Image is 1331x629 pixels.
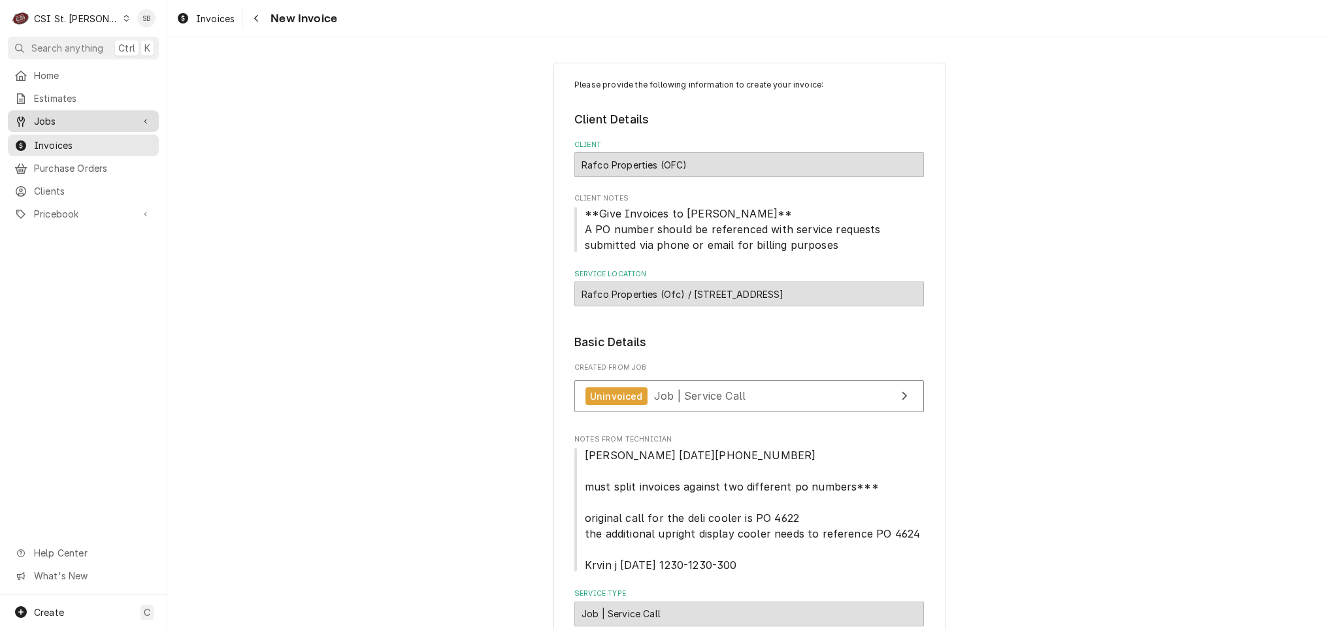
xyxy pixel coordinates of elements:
[574,193,924,253] div: Client Notes
[574,363,924,373] span: Created From Job
[34,569,151,583] span: What's New
[574,152,924,177] div: Rafco Properties (OFC)
[654,389,746,402] span: Job | Service Call
[574,602,924,626] div: Job | Service Call
[574,269,924,306] div: Service Location
[34,207,133,221] span: Pricebook
[118,41,135,55] span: Ctrl
[8,157,159,179] a: Purchase Orders
[574,140,924,150] label: Client
[31,41,103,55] span: Search anything
[574,589,924,599] label: Service Type
[8,110,159,132] a: Go to Jobs
[34,184,152,198] span: Clients
[574,206,924,253] span: Client Notes
[574,589,924,626] div: Service Type
[574,282,924,306] div: Rafco Properties (Ofc) / 7676 Forsyth Blvd 4Th Floor Cafe, Clayton, MO 63105
[34,161,152,175] span: Purchase Orders
[34,607,64,618] span: Create
[574,111,924,128] legend: Client Details
[585,207,884,251] span: **Give Invoices to [PERSON_NAME]** A PO number should be referenced with service requests submitt...
[8,65,159,86] a: Home
[574,447,924,573] span: Notes From Technician
[34,138,152,152] span: Invoices
[8,180,159,202] a: Clients
[144,605,150,619] span: C
[34,69,152,82] span: Home
[574,380,924,412] a: View Job
[8,88,159,109] a: Estimates
[34,546,151,560] span: Help Center
[8,203,159,225] a: Go to Pricebook
[574,79,924,91] p: Please provide the following information to create your invoice:
[574,269,924,280] label: Service Location
[585,449,920,572] span: [PERSON_NAME] [DATE][PHONE_NUMBER] must split invoices against two different po numbers*** origin...
[144,41,150,55] span: K
[137,9,156,27] div: SB
[12,9,30,27] div: CSI St. Louis's Avatar
[34,12,119,25] div: CSI St. [PERSON_NAME]
[12,9,30,27] div: C
[8,135,159,156] a: Invoices
[196,12,235,25] span: Invoices
[574,334,924,351] legend: Basic Details
[585,387,648,405] div: Uninvoiced
[574,193,924,204] span: Client Notes
[8,565,159,587] a: Go to What's New
[267,10,337,27] span: New Invoice
[574,434,924,445] span: Notes From Technician
[246,8,267,29] button: Navigate back
[34,114,133,128] span: Jobs
[137,9,156,27] div: Shayla Bell's Avatar
[8,37,159,59] button: Search anythingCtrlK
[574,363,924,419] div: Created From Job
[171,8,240,29] a: Invoices
[574,434,924,572] div: Notes From Technician
[34,91,152,105] span: Estimates
[8,542,159,564] a: Go to Help Center
[574,140,924,177] div: Client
